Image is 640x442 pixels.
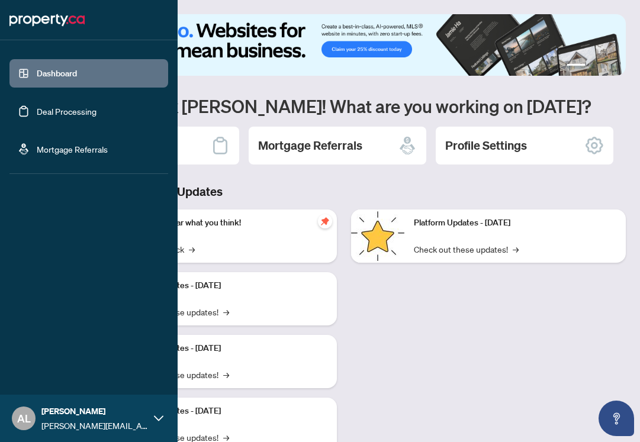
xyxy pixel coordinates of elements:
h1: Welcome back [PERSON_NAME]! What are you working on [DATE]? [62,95,626,117]
p: Platform Updates - [DATE] [124,279,327,292]
span: [PERSON_NAME][EMAIL_ADDRESS][DOMAIN_NAME] [41,419,148,432]
a: Deal Processing [37,106,97,117]
button: 4 [609,64,614,69]
p: We want to hear what you think! [124,217,327,230]
h3: Brokerage & Industry Updates [62,183,626,200]
h2: Mortgage Referrals [258,137,362,154]
button: 3 [600,64,604,69]
img: Slide 0 [62,14,626,76]
button: Open asap [599,401,634,436]
span: [PERSON_NAME] [41,405,148,418]
p: Platform Updates - [DATE] [124,405,327,418]
p: Platform Updates - [DATE] [414,217,617,230]
button: 1 [567,64,586,69]
a: Check out these updates!→ [414,243,519,256]
span: → [223,368,229,381]
button: 2 [590,64,595,69]
img: Platform Updates - June 23, 2025 [351,209,404,263]
h2: Profile Settings [445,137,527,154]
span: → [513,243,519,256]
span: AL [17,410,31,427]
p: Platform Updates - [DATE] [124,342,327,355]
a: Dashboard [37,68,77,79]
span: → [223,305,229,318]
span: pushpin [318,214,332,228]
img: logo [9,11,85,30]
span: → [189,243,195,256]
a: Mortgage Referrals [37,144,108,154]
